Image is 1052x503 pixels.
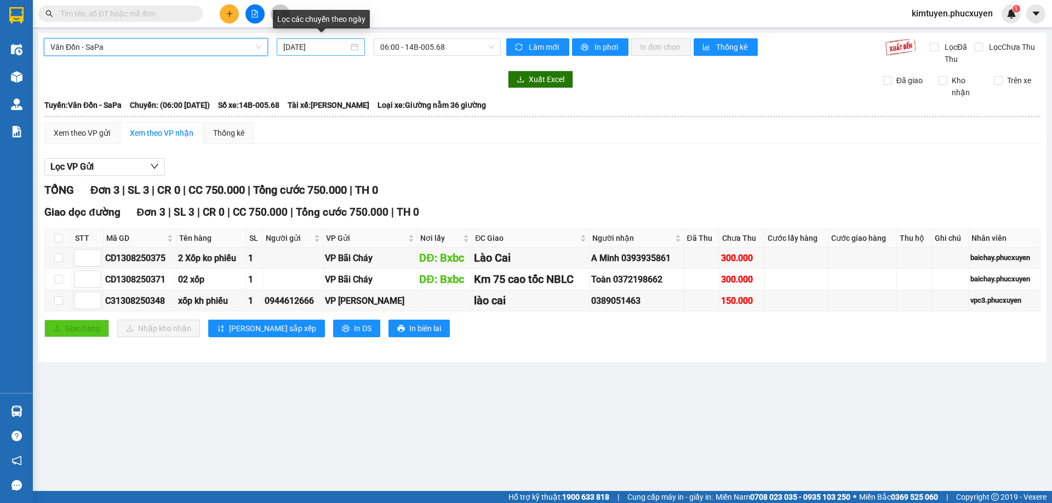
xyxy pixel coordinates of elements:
span: In biên lai [409,322,441,334]
span: SL 3 [128,183,149,196]
span: Đơn 3 [90,183,119,196]
span: caret-down [1031,9,1041,19]
strong: 0708 023 035 - 0935 103 250 [750,493,850,501]
th: Chưa Thu [719,229,765,247]
th: Đã Thu [684,229,720,247]
button: printerIn DS [333,320,380,337]
span: CR 0 [157,183,180,196]
div: 1 [248,294,261,308]
span: Xuất Excel [529,73,564,85]
span: Đơn 3 [137,206,166,218]
div: CD1308250371 [105,273,174,286]
span: Chuyến: (06:00 [DATE]) [130,99,210,111]
span: Kho nhận [947,74,986,99]
div: baichay.phucxuyen [970,252,1038,263]
span: 06:00 - 14B-005.68 [380,39,494,55]
div: lào cai [474,292,587,309]
input: Tìm tên, số ĐT hoặc mã đơn [60,8,190,20]
div: Lào Cai [474,250,587,267]
div: A Minh 0393935861 [591,251,682,265]
button: In đơn chọn [631,38,691,56]
span: | [618,491,619,503]
img: warehouse-icon [11,71,22,83]
td: VP Bãi Cháy [323,269,418,290]
td: CD1308250371 [104,269,176,290]
button: uploadGiao hàng [44,320,109,337]
span: Lọc Chưa Thu [985,41,1037,53]
th: Cước giao hàng [828,229,897,247]
span: In phơi [594,41,620,53]
td: C31308250348 [104,290,176,311]
span: Hỗ trợ kỹ thuật: [508,491,609,503]
img: logo-vxr [9,7,24,24]
span: | [391,206,394,218]
span: Lọc VP Gửi [50,160,94,174]
span: kimtuyen.phucxuyen [903,7,1002,20]
span: Thống kê [716,41,749,53]
button: downloadNhập kho nhận [117,320,200,337]
div: 1 [248,273,261,286]
span: Tài xế: [PERSON_NAME] [288,99,369,111]
div: vpc3.phucxuyen [970,295,1038,306]
span: | [168,206,171,218]
span: ⚪️ [853,495,856,499]
span: notification [12,455,22,466]
span: SL 3 [174,206,195,218]
span: Miền Nam [716,491,850,503]
span: copyright [991,493,999,501]
span: sort-ascending [217,325,225,333]
div: DĐ: Bxbc [419,271,470,288]
div: Lọc các chuyến theo ngày [273,10,370,28]
span: download [517,76,524,84]
div: Km 75 cao tốc NBLC [474,271,587,288]
img: warehouse-icon [11,44,22,55]
span: TH 0 [397,206,419,218]
span: Vân Đồn - SaPa [50,39,261,55]
img: 9k= [885,38,916,56]
span: bar-chart [702,43,712,52]
span: 1 [1014,5,1018,13]
div: 300.000 [721,273,763,286]
div: VP [PERSON_NAME] [325,294,415,308]
button: aim [271,4,290,24]
span: | [152,183,155,196]
button: printerIn biên lai [388,320,450,337]
div: 0944612666 [265,294,321,308]
div: DĐ: Bxbc [419,250,470,267]
span: | [248,183,250,196]
div: 150.000 [721,294,763,308]
span: plus [226,10,233,18]
th: STT [72,229,104,247]
button: sort-ascending[PERSON_NAME] sắp xếp [208,320,325,337]
span: | [197,206,200,218]
span: Lọc Đã Thu [940,41,974,65]
div: C31308250348 [105,294,174,308]
div: Xem theo VP gửi [54,127,110,139]
sup: 1 [1013,5,1020,13]
th: Cước lấy hàng [765,229,828,247]
span: In DS [354,322,371,334]
span: | [946,491,948,503]
span: CC 750.000 [233,206,288,218]
span: Đã giao [892,74,927,86]
span: printer [342,325,350,333]
span: message [12,480,22,490]
div: Xem theo VP nhận [130,127,193,139]
img: icon-new-feature [1007,9,1016,19]
span: printer [397,325,405,333]
span: sync [515,43,524,52]
span: Trên xe [1003,74,1036,86]
div: CD1308250375 [105,251,174,265]
button: printerIn phơi [572,38,628,56]
div: 2 Xốp ko phiếu [178,251,244,265]
button: plus [220,4,239,24]
span: Tổng cước 750.000 [253,183,347,196]
div: xốp kh phiếu [178,294,244,308]
span: TH 0 [355,183,378,196]
span: CR 0 [203,206,225,218]
span: printer [581,43,590,52]
span: question-circle [12,431,22,441]
div: 1 [248,251,261,265]
strong: 0369 525 060 [891,493,938,501]
span: Giao dọc đường [44,206,121,218]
